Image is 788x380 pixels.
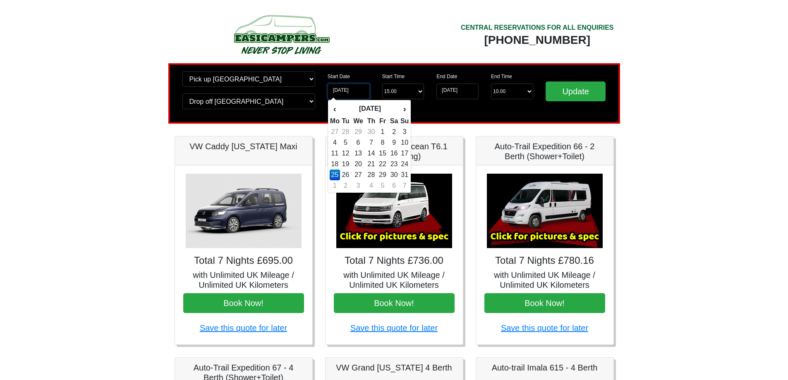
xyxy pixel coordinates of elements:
[400,148,409,159] td: 17
[340,116,351,127] th: Tu
[351,170,365,180] td: 27
[340,137,351,148] td: 5
[336,174,452,248] img: VW California Ocean T6.1 (Auto, Awning)
[461,23,614,33] div: CENTRAL RESERVATIONS FOR ALL ENQUIRIES
[377,137,388,148] td: 8
[377,127,388,137] td: 1
[183,141,304,151] h5: VW Caddy [US_STATE] Maxi
[400,102,409,116] th: ›
[400,180,409,191] td: 7
[400,137,409,148] td: 10
[350,323,438,332] a: Save this quote for later
[365,170,377,180] td: 28
[501,323,588,332] a: Save this quote for later
[365,127,377,137] td: 30
[546,81,606,101] input: Update
[340,127,351,137] td: 28
[388,148,400,159] td: 16
[461,33,614,48] div: [PHONE_NUMBER]
[340,170,351,180] td: 26
[183,293,304,313] button: Book Now!
[200,323,287,332] a: Save this quote for later
[484,363,605,373] h5: Auto-trail Imala 615 - 4 Berth
[328,73,350,80] label: Start Date
[334,255,455,267] h4: Total 7 Nights £736.00
[484,270,605,290] h5: with Unlimited UK Mileage / Unlimited UK Kilometers
[388,137,400,148] td: 9
[351,180,365,191] td: 3
[400,170,409,180] td: 31
[400,159,409,170] td: 24
[203,12,360,57] img: campers-checkout-logo.png
[351,148,365,159] td: 13
[340,148,351,159] td: 12
[400,116,409,127] th: Su
[328,84,370,99] input: Start Date
[351,116,365,127] th: We
[365,159,377,170] td: 21
[330,148,340,159] td: 11
[365,180,377,191] td: 4
[377,148,388,159] td: 15
[436,73,457,80] label: End Date
[330,127,340,137] td: 27
[365,137,377,148] td: 7
[340,159,351,170] td: 19
[388,170,400,180] td: 30
[377,170,388,180] td: 29
[330,137,340,148] td: 4
[388,127,400,137] td: 2
[340,102,400,116] th: [DATE]
[484,141,605,161] h5: Auto-Trail Expedition 66 - 2 Berth (Shower+Toilet)
[436,84,479,99] input: Return Date
[388,159,400,170] td: 23
[334,293,455,313] button: Book Now!
[351,159,365,170] td: 20
[382,73,405,80] label: Start Time
[388,116,400,127] th: Sa
[491,73,512,80] label: End Time
[377,116,388,127] th: Fr
[330,102,340,116] th: ‹
[183,255,304,267] h4: Total 7 Nights £695.00
[334,363,455,373] h5: VW Grand [US_STATE] 4 Berth
[377,180,388,191] td: 5
[400,127,409,137] td: 3
[186,174,302,248] img: VW Caddy California Maxi
[351,127,365,137] td: 29
[183,270,304,290] h5: with Unlimited UK Mileage / Unlimited UK Kilometers
[365,116,377,127] th: Th
[340,180,351,191] td: 2
[334,270,455,290] h5: with Unlimited UK Mileage / Unlimited UK Kilometers
[351,137,365,148] td: 6
[487,174,603,248] img: Auto-Trail Expedition 66 - 2 Berth (Shower+Toilet)
[365,148,377,159] td: 14
[484,293,605,313] button: Book Now!
[330,116,340,127] th: Mo
[330,170,340,180] td: 25
[484,255,605,267] h4: Total 7 Nights £780.16
[330,159,340,170] td: 18
[330,180,340,191] td: 1
[388,180,400,191] td: 6
[377,159,388,170] td: 22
